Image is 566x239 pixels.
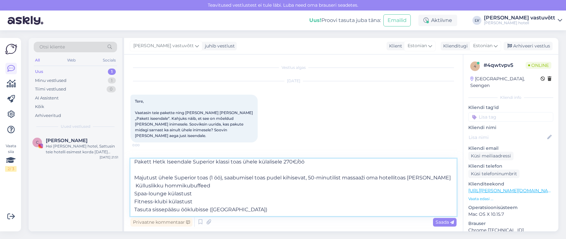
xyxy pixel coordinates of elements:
[383,14,411,26] button: Emailid
[526,62,551,69] span: Online
[469,134,546,141] input: Lisa nimi
[387,43,402,49] div: Klient
[473,42,493,49] span: Estonian
[35,69,43,75] div: Uus
[470,76,541,89] div: [GEOGRAPHIC_DATA], Seengen
[408,42,427,49] span: Estonian
[101,56,117,64] div: Socials
[468,145,553,152] p: Kliendi email
[46,143,118,155] div: Hei [PERSON_NAME] hotel, Sattusin teie hotelli esimest korda [DATE] aasta detsembris. Sõbranna vi...
[135,99,254,138] span: Tere, Vaatasin teie pakette ning [PERSON_NAME] [PERSON_NAME] „Pakett iseendale“. Kahjuks näib, et...
[108,77,116,84] div: 1
[468,204,553,211] p: Operatsioonisüsteem
[468,196,553,202] p: Vaata edasi ...
[468,188,556,193] a: [URL][PERSON_NAME][DOMAIN_NAME]
[107,86,116,92] div: 0
[468,170,520,178] div: Küsi telefoninumbrit
[46,138,87,143] span: Carol Leiste
[108,69,116,75] div: 1
[130,65,457,70] div: Vestlus algas
[418,15,457,26] div: Aktiivne
[472,16,481,25] div: LV
[484,20,555,25] div: [PERSON_NAME] hotell
[468,152,514,160] div: Küsi meiliaadressi
[133,42,194,49] span: [PERSON_NAME] vastuvõtt
[130,78,457,84] div: [DATE]
[5,143,17,172] div: Vaata siia
[468,124,553,131] p: Kliendi nimi
[468,227,553,234] p: Chrome [TECHNICAL_ID]
[468,163,553,170] p: Kliendi telefon
[35,77,66,84] div: Minu vestlused
[309,17,381,24] div: Proovi tasuta juba täna:
[468,112,553,122] input: Lisa tag
[474,64,476,69] span: 4
[35,86,66,92] div: Tiimi vestlused
[36,140,39,145] span: C
[39,44,65,50] span: Otsi kliente
[35,104,44,110] div: Kõik
[468,181,553,187] p: Klienditeekond
[504,42,553,50] div: Arhiveeri vestlus
[66,56,77,64] div: Web
[436,219,454,225] span: Saada
[202,43,235,49] div: juhib vestlust
[130,218,192,227] div: Privaatne kommentaar
[34,56,41,64] div: All
[441,43,468,49] div: Klienditugi
[468,104,553,111] p: Kliendi tag'id
[35,112,61,119] div: Arhiveeritud
[468,95,553,100] div: Kliendi info
[100,155,118,160] div: [DATE] 21:51
[130,159,457,216] textarea: Tere, Suur tänu meeldiva kirja eest - meil on rõõm kuulda, et soovite aja [PERSON_NAME] just [PER...
[309,17,321,23] b: Uus!
[5,166,17,172] div: 2 / 3
[35,95,59,101] div: AI Assistent
[468,211,553,218] p: Mac OS X 10.15.7
[484,62,526,69] div: # 4qwtvpv5
[5,43,17,55] img: Askly Logo
[468,220,553,227] p: Brauser
[132,143,156,148] span: 0:00
[61,124,90,129] span: Uued vestlused
[484,15,555,20] div: [PERSON_NAME] vastuvõtt
[484,15,562,25] a: [PERSON_NAME] vastuvõtt[PERSON_NAME] hotell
